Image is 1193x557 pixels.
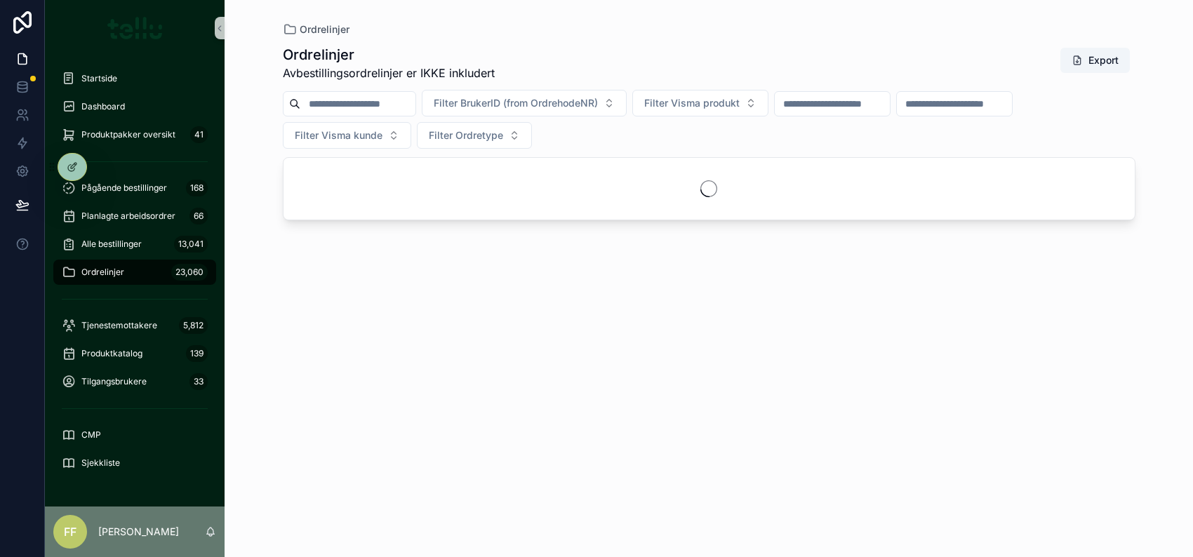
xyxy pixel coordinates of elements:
a: Pågående bestillinger168 [53,175,216,201]
span: Pågående bestillinger [81,182,167,194]
button: Select Button [283,122,411,149]
div: scrollable content [45,56,225,494]
span: Avbestillingsordrelinjer er IKKE inkludert [283,65,495,81]
div: 13,041 [174,236,208,253]
a: Ordrelinjer23,060 [53,260,216,285]
span: Filter BrukerID (from OrdrehodeNR) [434,96,598,110]
img: App logo [107,17,163,39]
div: 139 [186,345,208,362]
span: Sjekkliste [81,457,120,469]
a: Alle bestillinger13,041 [53,231,216,257]
button: Select Button [417,122,532,149]
span: Produktpakker oversikt [81,129,175,140]
div: 66 [189,208,208,224]
span: Startside [81,73,117,84]
div: 168 [186,180,208,196]
button: Export [1060,48,1130,73]
span: Filter Ordretype [429,128,503,142]
span: Dashboard [81,101,125,112]
button: Select Button [422,90,627,116]
a: Produktkatalog139 [53,341,216,366]
span: Tilgangsbrukere [81,376,147,387]
a: CMP [53,422,216,448]
a: Produktpakker oversikt41 [53,122,216,147]
span: Ordrelinjer [81,267,124,278]
span: Tjenestemottakere [81,320,157,331]
div: 33 [189,373,208,390]
a: Tilgangsbrukere33 [53,369,216,394]
span: Filter Visma kunde [295,128,382,142]
button: Select Button [632,90,768,116]
span: FF [64,523,76,540]
span: Planlagte arbeidsordrer [81,210,175,222]
span: Produktkatalog [81,348,142,359]
a: Ordrelinjer [283,22,349,36]
div: 5,812 [179,317,208,334]
span: Alle bestillinger [81,239,142,250]
div: 41 [190,126,208,143]
span: Filter Visma produkt [644,96,740,110]
h1: Ordrelinjer [283,45,495,65]
div: 23,060 [171,264,208,281]
a: Sjekkliste [53,450,216,476]
span: CMP [81,429,101,441]
a: Dashboard [53,94,216,119]
p: [PERSON_NAME] [98,525,179,539]
a: Tjenestemottakere5,812 [53,313,216,338]
span: Ordrelinjer [300,22,349,36]
a: Planlagte arbeidsordrer66 [53,203,216,229]
a: Startside [53,66,216,91]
